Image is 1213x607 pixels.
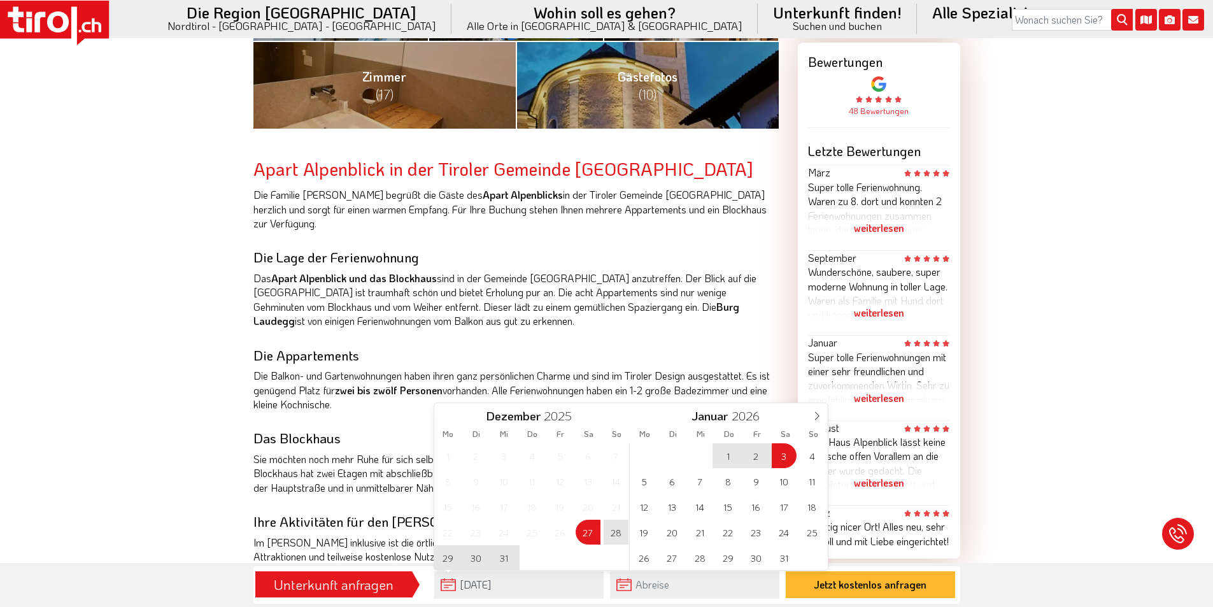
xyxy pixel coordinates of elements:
span: Dezember 9, 2025 [464,469,488,494]
span: Dezember 14, 2025 [604,469,628,494]
span: Dezember 4, 2025 [520,443,544,468]
span: Dezember 2, 2025 [464,443,488,468]
span: Mi [490,430,518,438]
span: Januar 16, 2026 [744,494,769,519]
div: Letzte Bewertungen [808,143,950,159]
div: Richtig nicer Ort! Alles neu, sehr stilvoll und mit Liebe eingerichtet! [808,520,950,548]
span: So [799,430,827,438]
span: Januar [808,336,837,349]
span: September [808,251,856,264]
div: weiterlesen [808,297,950,329]
span: Januar 24, 2026 [772,520,797,545]
span: Januar 21, 2026 [688,520,713,545]
span: Dezember 24, 2025 [492,520,516,545]
div: Unterkunft anfragen [259,574,408,596]
span: Januar 2, 2026 [744,443,769,468]
span: Dezember [486,410,541,422]
span: Dezember 11, 2025 [520,469,544,494]
strong: zwei bis zwölf Personen [335,383,443,397]
span: Januar 5, 2026 [632,469,656,494]
a: Zimmer (17) [253,41,516,129]
span: Dezember 26, 2025 [548,520,572,545]
button: Jetzt kostenlos anfragen [786,571,955,598]
span: Zimmer [362,68,406,103]
p: Sie möchten noch mehr Ruhe für sich selbst haben? Dann kommt das für Ihren Tirol-Urlaub in Frage.... [253,452,779,495]
span: Januar 14, 2026 [688,494,713,519]
span: Januar 25, 2026 [800,520,825,545]
input: Wonach suchen Sie? [1012,9,1133,31]
a: Gästefotos (10) [516,41,779,129]
span: Dezember 29, 2025 [436,545,460,570]
div: weiterlesen [808,212,950,244]
span: Dezember 1, 2025 [436,443,460,468]
span: Januar 23, 2026 [744,520,769,545]
div: Das Haus Alpenblick lässt keine Wünsche offen Vorallem an die Kinder wurde gedacht. Die Vermieter... [808,435,950,499]
span: Dezember 8, 2025 [436,469,460,494]
span: Januar 27, 2026 [660,545,685,570]
span: Mo [631,430,659,438]
span: Januar 18, 2026 [800,494,825,519]
i: Fotogalerie [1159,9,1181,31]
span: Januar 17, 2026 [772,494,797,519]
div: Super tolle Ferienwohnung. Waren zu 8. dort und konnten 2 Ferienwohnungen zusammen legen, damit w... [808,180,950,244]
span: Dezember 22, 2025 [436,520,460,545]
h3: Die Lage der Ferienwohnung [253,250,779,264]
span: Mi [687,430,715,438]
input: Abreise [610,571,779,599]
span: Dezember 30, 2025 [464,545,488,570]
strong: Apart Alpenblick und das Blockhaus [271,271,437,285]
span: Januar 6, 2026 [660,469,685,494]
span: Do [715,430,743,438]
small: Alle Orte in [GEOGRAPHIC_DATA] & [GEOGRAPHIC_DATA] [467,20,742,31]
span: So [602,430,630,438]
span: Fr [743,430,771,438]
span: Dezember 19, 2025 [548,494,572,519]
span: Sa [771,430,799,438]
i: Karte öffnen [1135,9,1157,31]
span: Di [462,430,490,438]
span: Januar 31, 2026 [772,545,797,570]
span: Dezember 17, 2025 [492,494,516,519]
span: Januar 3, 2026 [772,443,797,468]
span: Januar 28, 2026 [688,545,713,570]
span: Januar [692,410,728,422]
span: (10) [639,86,656,103]
h3: Die Appartements [253,348,779,362]
strong: Burg Laudegg [253,300,739,327]
span: Januar 29, 2026 [716,545,741,570]
span: Di [659,430,687,438]
span: Dezember 25, 2025 [520,520,544,545]
span: Januar 13, 2026 [660,494,685,519]
div: Wunderschöne, saubere, super moderne Wohnung in toller Lage. Waren als Familie mit Hund dort und ... [808,265,950,329]
div: Bewertungen [798,43,960,76]
span: Januar 4, 2026 [800,443,825,468]
span: Dezember 3, 2025 [492,443,516,468]
span: Dezember 18, 2025 [520,494,544,519]
span: Januar 7, 2026 [688,469,713,494]
span: Fr [546,430,574,438]
strong: Apart Alpenblicks [483,188,563,201]
p: Die Familie [PERSON_NAME] begrüßt die Gäste des in der Tiroler Gemeinde [GEOGRAPHIC_DATA] herzlic... [253,188,779,231]
h3: Das Blockhaus [253,431,779,445]
span: Januar 11, 2026 [800,469,825,494]
span: Sa [574,430,602,438]
span: Januar 10, 2026 [772,469,797,494]
span: Januar 12, 2026 [632,494,656,519]
span: Dezember 31, 2025 [492,545,516,570]
span: Dezember 7, 2025 [604,443,628,468]
p: Das sind in der Gemeinde [GEOGRAPHIC_DATA] anzutreffen. Der Blick auf die [GEOGRAPHIC_DATA] ist t... [253,271,779,329]
p: Die Balkon- und Gartenwohnungen haben ihren ganz persönlichen Charme und sind im Tiroler Design a... [253,369,779,411]
span: Januar 26, 2026 [632,545,656,570]
span: Januar 30, 2026 [744,545,769,570]
span: Dezember 28, 2025 [604,520,628,545]
span: Januar 20, 2026 [660,520,685,545]
span: Dezember 21, 2025 [604,494,628,519]
span: Dezember 5, 2025 [548,443,572,468]
input: Year [728,408,770,424]
div: weiterlesen [808,382,950,414]
small: Suchen und buchen [773,20,902,31]
a: 48 Bewertungen [849,106,909,116]
span: (17) [376,86,394,103]
i: Kontakt [1182,9,1204,31]
span: Januar 8, 2026 [716,469,741,494]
